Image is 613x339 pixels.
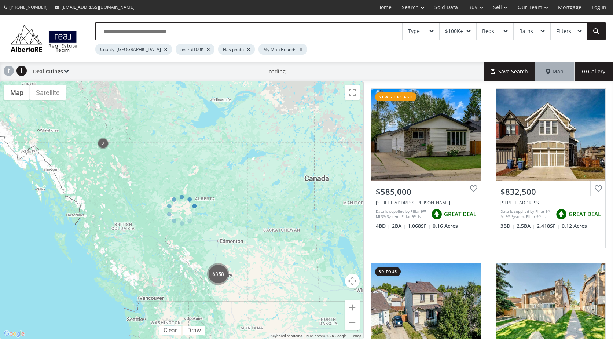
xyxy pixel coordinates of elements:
[535,62,574,81] div: Map
[546,68,564,75] span: Map
[7,23,81,54] img: Logo
[364,81,488,256] a: new 6 hrs ago$585,000[STREET_ADDRESS][PERSON_NAME]Data is supplied by Pillar 9™ MLS® System. Pill...
[376,209,427,220] div: Data is supplied by Pillar 9™ MLS® System. Pillar 9™ is the owner of the copyright in its MLS® Sy...
[9,4,48,10] span: [PHONE_NUMBER]
[484,62,535,81] button: Save Search
[408,29,420,34] div: Type
[176,44,214,55] div: over $100K
[519,29,533,34] div: Baths
[62,4,135,10] span: [EMAIL_ADDRESS][DOMAIN_NAME]
[392,222,406,230] span: 2 BA
[562,222,587,230] span: 0.12 Acres
[429,207,444,222] img: rating icon
[218,44,255,55] div: Has photo
[500,200,601,206] div: 158 Masters Point SE, Calgary, AB T3M2B5
[517,222,535,230] span: 2.5 BA
[556,29,571,34] div: Filters
[537,222,560,230] span: 2,418 SF
[376,222,390,230] span: 4 BD
[51,0,138,14] a: [EMAIL_ADDRESS][DOMAIN_NAME]
[444,210,476,218] span: GREAT DEAL
[408,222,431,230] span: 1,068 SF
[500,209,552,220] div: Data is supplied by Pillar 9™ MLS® System. Pillar 9™ is the owner of the copyright in its MLS® Sy...
[433,222,458,230] span: 0.16 Acres
[500,186,601,197] div: $832,500
[482,29,494,34] div: Beds
[569,210,601,218] span: GREAT DEAL
[574,62,613,81] div: Gallery
[258,44,307,55] div: My Map Bounds
[554,207,569,222] img: rating icon
[376,186,476,197] div: $585,000
[582,68,605,75] span: Gallery
[500,222,515,230] span: 3 BD
[376,200,476,206] div: 534 Cantrell Drive SW, Calgary, AB T2W 2K7
[266,68,290,75] div: Loading...
[95,44,172,55] div: County: [GEOGRAPHIC_DATA]
[445,29,463,34] div: $100K+
[29,62,69,81] div: Deal ratings
[488,81,613,256] a: $832,500[STREET_ADDRESS]Data is supplied by Pillar 9™ MLS® System. Pillar 9™ is the owner of the ...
